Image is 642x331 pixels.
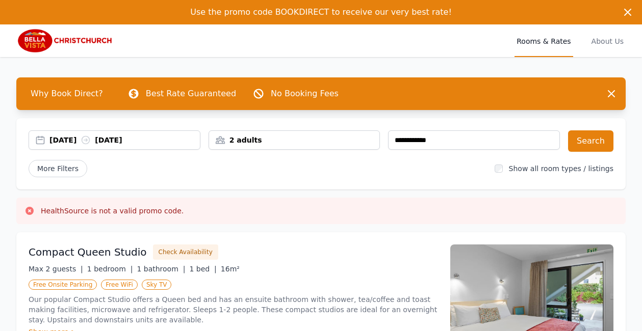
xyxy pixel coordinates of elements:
p: Our popular Compact Studio offers a Queen bed and has an ensuite bathroom with shower, tea/coffee... [29,294,438,325]
span: Sky TV [142,280,172,290]
span: Use the promo code BOOKDIRECT to receive our very best rate! [190,7,452,17]
a: About Us [589,24,626,57]
span: Why Book Direct? [22,84,111,104]
span: 1 bed | [189,265,216,273]
label: Show all room types / listings [509,164,613,173]
h3: Compact Queen Studio [29,245,147,259]
span: 1 bedroom | [87,265,133,273]
span: Free Onsite Parking [29,280,97,290]
span: More Filters [29,160,87,177]
h3: HealthSource is not a valid promo code. [41,206,184,216]
div: [DATE] [DATE] [49,135,200,145]
span: Free WiFi [101,280,138,290]
button: Search [568,130,613,152]
span: 1 bathroom | [137,265,185,273]
div: 2 adults [209,135,380,145]
span: Max 2 guests | [29,265,83,273]
a: Rooms & Rates [515,24,573,57]
button: Check Availability [153,244,218,260]
img: Bella Vista Christchurch [16,29,114,53]
span: 16m² [221,265,240,273]
p: No Booking Fees [271,88,339,100]
p: Best Rate Guaranteed [146,88,236,100]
